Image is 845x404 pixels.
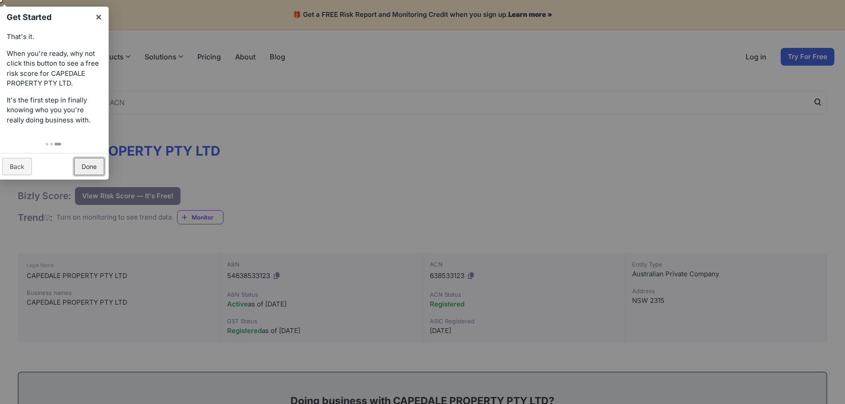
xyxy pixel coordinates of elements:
[7,49,100,89] p: When you're ready, why not click this button to see a free risk score for CAPEDALE PROPERTY PTY LTD.
[74,158,104,175] a: Done
[7,11,90,23] h1: Get Started
[2,158,32,175] a: Back
[89,7,109,27] a: ×
[7,32,100,42] p: That's it.
[7,95,100,126] p: It's the first step in finally knowing who you you're really doing business with.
